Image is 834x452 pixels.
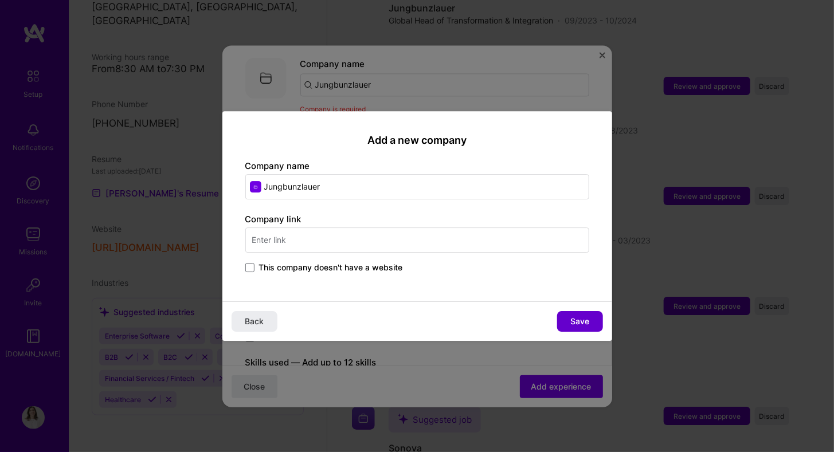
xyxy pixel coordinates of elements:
label: Company name [245,160,310,171]
label: Company link [245,214,302,225]
h2: Add a new company [245,134,589,147]
button: Back [232,311,277,332]
input: Enter name [245,174,589,199]
button: Save [557,311,603,332]
input: Enter link [245,227,589,253]
span: Back [245,316,264,327]
span: Save [570,316,589,327]
span: This company doesn't have a website [259,262,403,273]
